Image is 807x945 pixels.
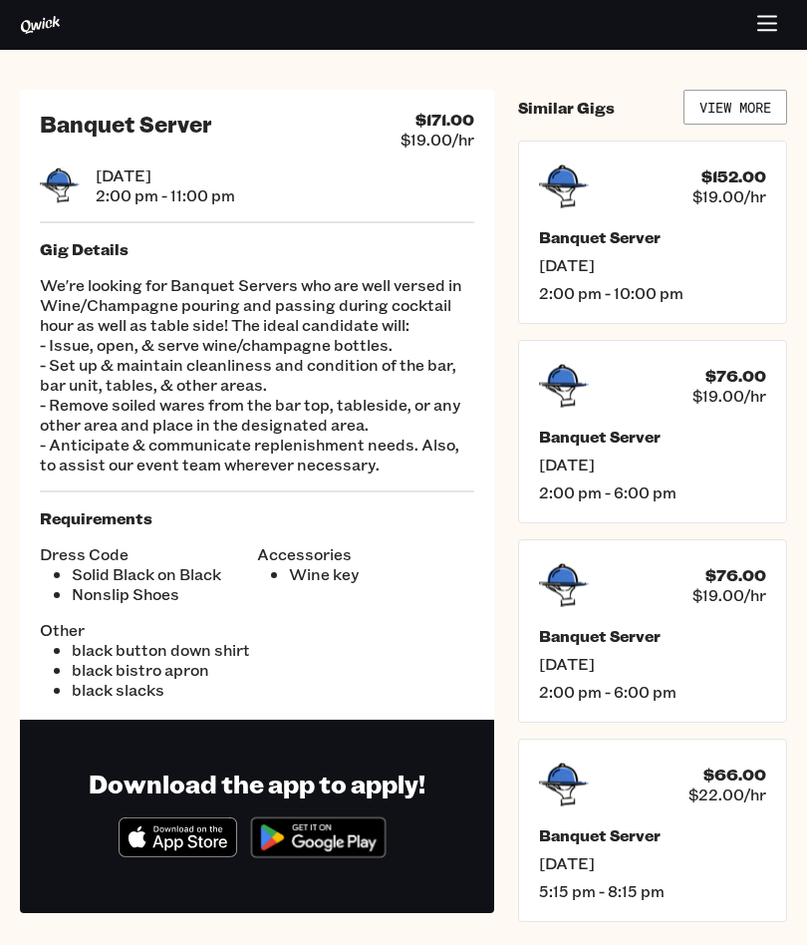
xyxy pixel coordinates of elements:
[72,640,257,660] li: black button down shirt
[688,785,766,804] span: $22.00/hr
[40,544,257,564] span: Dress Code
[692,386,766,406] span: $19.00/hr
[96,185,235,205] span: 2:00 pm - 11:00 pm
[518,141,787,324] a: $152.00$19.00/hrBanquet Server[DATE]2:00 pm - 10:00 pm
[692,186,766,206] span: $19.00/hr
[539,626,766,646] h5: Banquet Server
[40,239,474,259] h5: Gig Details
[72,564,257,584] li: Solid Black on Black
[518,539,787,723] a: $76.00$19.00/hrBanquet Server[DATE]2:00 pm - 6:00 pm
[703,765,766,785] h4: $66.00
[40,620,257,640] span: Other
[539,283,766,303] span: 2:00 pm - 10:00 pm
[539,853,766,873] span: [DATE]
[539,455,766,474] span: [DATE]
[518,340,787,523] a: $76.00$19.00/hrBanquet Server[DATE]2:00 pm - 6:00 pm
[518,98,615,118] h4: Similar Gigs
[539,227,766,247] h5: Banquet Server
[539,255,766,275] span: [DATE]
[701,166,766,186] h4: $152.00
[241,807,396,867] img: Get it on Google Play
[539,482,766,502] span: 2:00 pm - 6:00 pm
[72,660,257,680] li: black bistro apron
[72,680,257,700] li: black slacks
[705,366,766,386] h4: $76.00
[539,654,766,674] span: [DATE]
[40,110,212,138] h2: Banquet Server
[539,427,766,447] h5: Banquet Server
[89,768,425,799] h1: Download the app to apply!
[692,585,766,605] span: $19.00/hr
[539,682,766,702] span: 2:00 pm - 6:00 pm
[72,584,257,604] li: Nonslip Shoes
[705,565,766,585] h4: $76.00
[401,130,474,150] span: $19.00/hr
[119,840,238,861] a: Download on the App Store
[40,275,474,474] p: We're looking for Banquet Servers who are well versed in Wine/Champagne pouring and passing durin...
[40,508,474,528] h5: Requirements
[518,739,787,922] a: $66.00$22.00/hrBanquet Server[DATE]5:15 pm - 8:15 pm
[96,165,235,185] span: [DATE]
[289,564,474,584] li: Wine key
[539,825,766,845] h5: Banquet Server
[257,544,474,564] span: Accessories
[539,881,766,901] span: 5:15 pm - 8:15 pm
[415,110,474,130] h4: $171.00
[683,90,787,125] a: View More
